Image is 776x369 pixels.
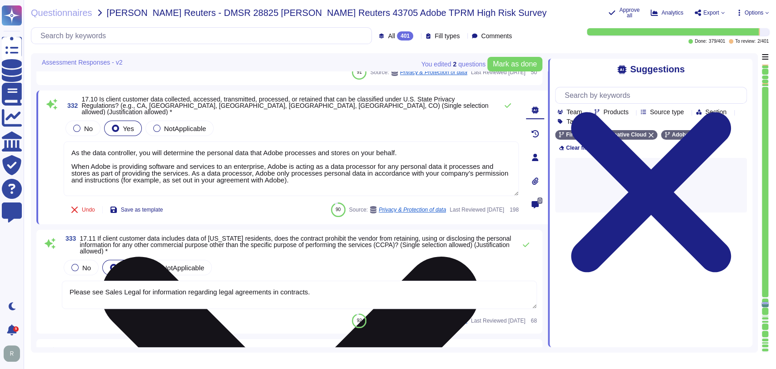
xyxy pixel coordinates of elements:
[81,96,488,116] span: 17.10 Is client customer data collected, accessed, transmitted, processed, or retained that can b...
[13,326,19,332] div: 5
[560,87,746,103] input: Search by keywords
[703,10,719,15] span: Export
[661,10,683,15] span: Analytics
[608,7,640,18] button: Approve all
[695,39,707,44] span: Done:
[529,318,537,324] span: 68
[370,69,467,76] span: Source:
[421,61,486,67] span: You edited question s
[62,281,537,309] textarea: Please see Sales Legal for information regarding legal agreements in contracts.
[651,9,683,16] button: Analytics
[397,31,413,40] div: 401
[357,318,362,323] span: 92
[335,207,340,212] span: 90
[529,70,537,75] span: 50
[471,70,526,75] span: Last Reviewed [DATE]
[164,125,206,132] span: NotApplicable
[357,70,362,75] span: 91
[64,102,78,109] span: 332
[64,142,519,196] textarea: As the data controller, you will determine the personal data that Adobe processes and stores on y...
[435,33,460,39] span: Fill types
[123,125,134,132] span: Yes
[487,57,542,71] button: Mark as done
[42,59,122,66] span: Assessment Responses - v2
[493,61,537,68] span: Mark as done
[481,33,512,39] span: Comments
[2,344,26,364] button: user
[400,70,467,75] span: Privacy & Protection of data
[537,197,542,204] span: 0
[62,235,76,242] span: 333
[453,61,456,67] b: 2
[619,7,640,18] span: Approve all
[709,39,725,44] span: 379 / 401
[36,28,371,44] input: Search by keywords
[745,10,763,15] span: Options
[107,8,547,17] span: [PERSON_NAME] Reuters - DMSR 28825 [PERSON_NAME] Reuters 43705 Adobe TPRM High Risk Survey
[31,8,92,17] span: Questionnaires
[735,39,756,44] span: To review:
[388,33,395,39] span: All
[84,125,93,132] span: No
[757,39,769,44] span: 2 / 401
[4,345,20,362] img: user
